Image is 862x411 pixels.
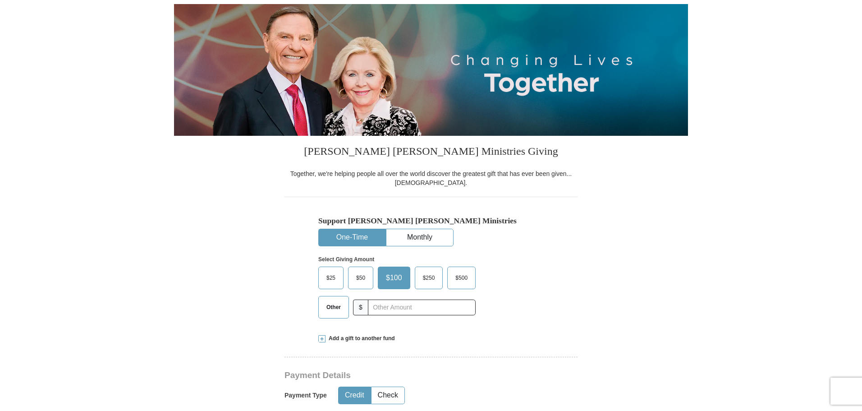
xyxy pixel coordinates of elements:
span: $250 [418,271,440,285]
span: $100 [381,271,407,285]
input: Other Amount [368,300,476,315]
button: One-Time [319,229,385,246]
h3: Payment Details [284,370,514,381]
strong: Select Giving Amount [318,256,374,263]
h5: Payment Type [284,392,327,399]
span: $500 [451,271,472,285]
div: Together, we're helping people all over the world discover the greatest gift that has ever been g... [284,169,578,187]
h5: Support [PERSON_NAME] [PERSON_NAME] Ministries [318,216,544,226]
span: $ [353,300,368,315]
button: Monthly [386,229,453,246]
button: Credit [339,387,371,404]
span: $25 [322,271,340,285]
span: Other [322,300,345,314]
button: Check [371,387,404,404]
span: $50 [352,271,370,285]
h3: [PERSON_NAME] [PERSON_NAME] Ministries Giving [284,136,578,169]
span: Add a gift to another fund [326,335,395,342]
